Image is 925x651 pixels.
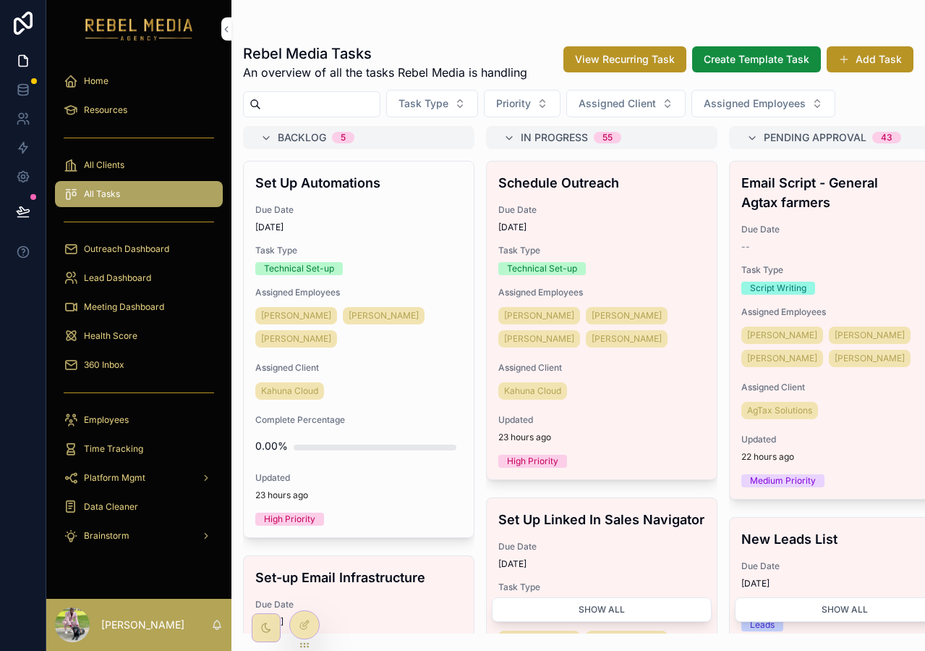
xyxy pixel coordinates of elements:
[255,330,337,348] a: [PERSON_NAME]
[255,245,462,256] span: Task Type
[255,287,462,298] span: Assigned Employees
[829,350,911,367] a: [PERSON_NAME]
[343,307,425,324] a: [PERSON_NAME]
[592,333,662,345] span: [PERSON_NAME]
[55,152,223,178] a: All Clients
[255,222,462,233] span: [DATE]
[84,443,143,455] span: Time Tracking
[835,329,905,341] span: [PERSON_NAME]
[255,472,462,484] span: Updated
[566,90,686,117] button: Select Button
[602,132,613,143] div: 55
[85,17,193,41] img: App logo
[278,130,326,145] span: Backlog
[84,359,124,371] span: 360 Inbox
[55,97,223,123] a: Resources
[84,104,127,116] span: Resources
[349,310,419,322] span: [PERSON_NAME]
[498,245,705,256] span: Task Type
[498,173,705,193] h4: Schedule Outreach
[255,599,462,610] span: Due Date
[835,353,905,364] span: [PERSON_NAME]
[741,451,794,463] p: 22 hours ago
[341,132,346,143] div: 5
[747,353,817,364] span: [PERSON_NAME]
[741,241,750,253] span: --
[741,402,818,419] a: AgTax Solutions
[55,294,223,320] a: Meeting Dashboard
[101,618,184,632] p: [PERSON_NAME]
[579,96,656,111] span: Assigned Client
[255,173,462,193] h4: Set Up Automations
[498,362,705,374] span: Assigned Client
[55,436,223,462] a: Time Tracking
[55,465,223,491] a: Platform Mgmt
[255,616,462,628] span: [DATE]
[504,310,574,322] span: [PERSON_NAME]
[521,130,588,145] span: In Progress
[504,385,561,397] span: Kahuna Cloud
[492,597,712,622] button: Show all
[255,307,337,324] a: [PERSON_NAME]
[881,132,892,143] div: 43
[55,265,223,291] a: Lead Dashboard
[55,494,223,520] a: Data Cleaner
[498,222,705,233] span: [DATE]
[507,262,577,275] div: Technical Set-up
[498,330,580,348] a: [PERSON_NAME]
[55,407,223,433] a: Employees
[750,474,816,487] div: Medium Priority
[84,414,129,426] span: Employees
[84,330,137,342] span: Health Score
[84,272,151,284] span: Lead Dashboard
[264,262,334,275] div: Technical Set-up
[84,188,120,200] span: All Tasks
[55,523,223,549] a: Brainstorm
[586,330,668,348] a: [PERSON_NAME]
[496,96,531,111] span: Priority
[261,333,331,345] span: [PERSON_NAME]
[84,75,108,87] span: Home
[741,327,823,344] a: [PERSON_NAME]
[243,64,527,81] span: An overview of all the tasks Rebel Media is handling
[55,323,223,349] a: Health Score
[498,382,567,400] a: Kahuna Cloud
[741,350,823,367] a: [PERSON_NAME]
[84,301,164,313] span: Meeting Dashboard
[592,310,662,322] span: [PERSON_NAME]
[84,501,138,513] span: Data Cleaner
[255,490,308,501] p: 23 hours ago
[255,362,462,374] span: Assigned Client
[255,568,462,587] h4: Set-up Email Infrastructure
[575,52,675,67] span: View Recurring Task
[498,307,580,324] a: [PERSON_NAME]
[398,96,448,111] span: Task Type
[255,432,288,461] div: 0.00%
[704,96,806,111] span: Assigned Employees
[261,310,331,322] span: [PERSON_NAME]
[55,68,223,94] a: Home
[498,581,705,593] span: Task Type
[827,46,913,72] a: Add Task
[747,329,817,341] span: [PERSON_NAME]
[386,90,478,117] button: Select Button
[764,130,866,145] span: Pending Approval
[498,414,705,426] span: Updated
[261,385,318,397] span: Kahuna Cloud
[243,161,474,538] a: Set Up AutomationsDue Date[DATE]Task TypeTechnical Set-upAssigned Employees[PERSON_NAME][PERSON_N...
[84,530,129,542] span: Brainstorm
[498,510,705,529] h4: Set Up Linked In Sales Navigator
[55,181,223,207] a: All Tasks
[498,541,705,553] span: Due Date
[55,236,223,262] a: Outreach Dashboard
[563,46,686,72] button: View Recurring Task
[704,52,809,67] span: Create Template Task
[46,58,231,568] div: scrollable content
[255,382,324,400] a: Kahuna Cloud
[498,432,551,443] p: 23 hours ago
[255,414,462,426] span: Complete Percentage
[243,43,527,64] h1: Rebel Media Tasks
[484,90,560,117] button: Select Button
[84,472,145,484] span: Platform Mgmt
[829,327,911,344] a: [PERSON_NAME]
